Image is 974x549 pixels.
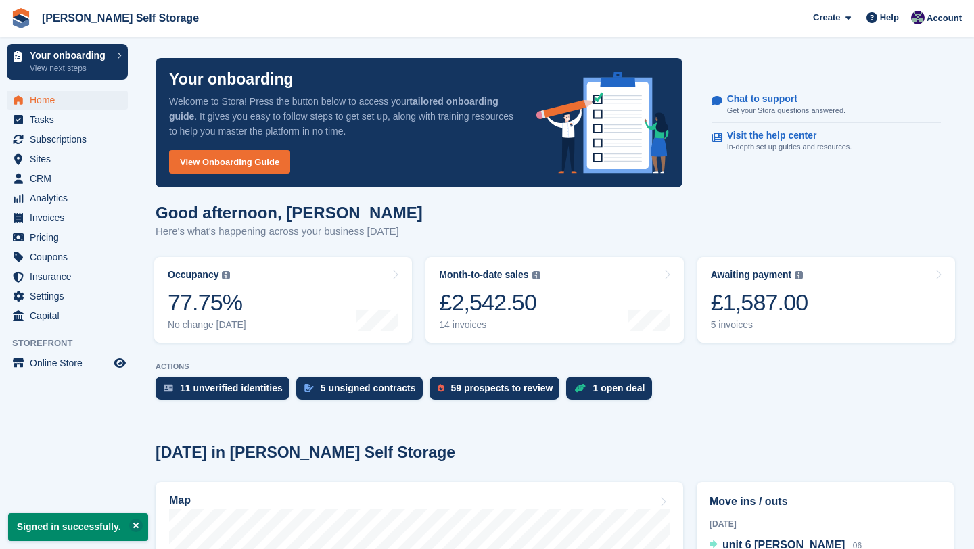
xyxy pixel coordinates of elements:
h2: Map [169,494,191,506]
p: Your onboarding [30,51,110,60]
span: Online Store [30,354,111,373]
img: contract_signature_icon-13c848040528278c33f63329250d36e43548de30e8caae1d1a13099fd9432cc5.svg [304,384,314,392]
img: prospect-51fa495bee0391a8d652442698ab0144808aea92771e9ea1ae160a38d050c398.svg [438,384,444,392]
a: menu [7,189,128,208]
div: Occupancy [168,269,218,281]
div: 5 invoices [711,319,808,331]
a: menu [7,208,128,227]
a: menu [7,306,128,325]
a: Chat to support Get your Stora questions answered. [712,87,941,124]
span: Home [30,91,111,110]
div: Awaiting payment [711,269,792,281]
a: menu [7,110,128,129]
a: menu [7,228,128,247]
h2: [DATE] in [PERSON_NAME] Self Storage [156,444,455,462]
a: Month-to-date sales £2,542.50 14 invoices [425,257,683,343]
div: 14 invoices [439,319,540,331]
span: Insurance [30,267,111,286]
div: 59 prospects to review [451,383,553,393]
p: Your onboarding [169,72,294,87]
span: Storefront [12,337,135,350]
a: Visit the help center In-depth set up guides and resources. [712,123,941,160]
p: Visit the help center [727,130,841,141]
div: 5 unsigned contracts [321,383,416,393]
img: icon-info-grey-7440780725fd019a000dd9b08b2336e03edf1995a4989e88bcd33f0948082b44.svg [795,271,803,279]
div: £2,542.50 [439,289,540,316]
div: £1,587.00 [711,289,808,316]
p: Get your Stora questions answered. [727,105,845,116]
span: Sites [30,149,111,168]
p: View next steps [30,62,110,74]
p: In-depth set up guides and resources. [727,141,852,153]
span: Invoices [30,208,111,227]
p: Welcome to Stora! Press the button below to access your . It gives you easy to follow steps to ge... [169,94,515,139]
h2: Move ins / outs [710,494,941,510]
span: Analytics [30,189,111,208]
span: Account [927,11,962,25]
div: No change [DATE] [168,319,246,331]
div: 11 unverified identities [180,383,283,393]
img: verify_identity-adf6edd0f0f0b5bbfe63781bf79b02c33cf7c696d77639b501bdc392416b5a36.svg [164,384,173,392]
p: Chat to support [727,93,835,105]
img: icon-info-grey-7440780725fd019a000dd9b08b2336e03edf1995a4989e88bcd33f0948082b44.svg [222,271,230,279]
a: menu [7,247,128,266]
span: Pricing [30,228,111,247]
div: 1 open deal [593,383,645,393]
a: View Onboarding Guide [169,150,290,174]
a: [PERSON_NAME] Self Storage [37,7,204,29]
div: 77.75% [168,289,246,316]
a: 5 unsigned contracts [296,377,430,406]
a: Occupancy 77.75% No change [DATE] [154,257,412,343]
span: Create [813,11,840,24]
img: onboarding-info-6c161a55d2c0e0a8cae90662b2fe09162a5109e8cc188191df67fb4f79e88e88.svg [536,72,669,174]
span: CRM [30,169,111,188]
a: menu [7,169,128,188]
span: Subscriptions [30,130,111,149]
a: menu [7,149,128,168]
div: [DATE] [710,518,941,530]
a: Awaiting payment £1,587.00 5 invoices [697,257,955,343]
a: Preview store [112,355,128,371]
img: icon-info-grey-7440780725fd019a000dd9b08b2336e03edf1995a4989e88bcd33f0948082b44.svg [532,271,540,279]
a: menu [7,287,128,306]
a: menu [7,267,128,286]
img: stora-icon-8386f47178a22dfd0bd8f6a31ec36ba5ce8667c1dd55bd0f319d3a0aa187defe.svg [11,8,31,28]
a: menu [7,91,128,110]
a: Your onboarding View next steps [7,44,128,80]
div: Month-to-date sales [439,269,528,281]
span: Help [880,11,899,24]
p: Here's what's happening across your business [DATE] [156,224,423,239]
span: Tasks [30,110,111,129]
img: deal-1b604bf984904fb50ccaf53a9ad4b4a5d6e5aea283cecdc64d6e3604feb123c2.svg [574,383,586,393]
a: 11 unverified identities [156,377,296,406]
p: Signed in successfully. [8,513,148,541]
a: menu [7,354,128,373]
a: menu [7,130,128,149]
span: Capital [30,306,111,325]
span: Coupons [30,247,111,266]
span: Settings [30,287,111,306]
img: Matthew Jones [911,11,925,24]
h1: Good afternoon, [PERSON_NAME] [156,204,423,222]
p: ACTIONS [156,362,954,371]
a: 1 open deal [566,377,658,406]
a: 59 prospects to review [430,377,567,406]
